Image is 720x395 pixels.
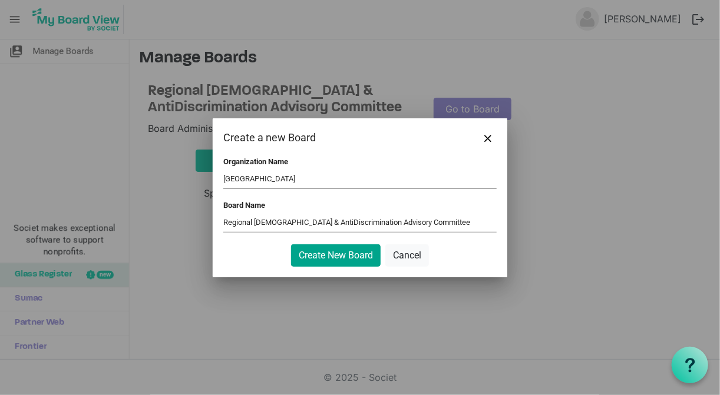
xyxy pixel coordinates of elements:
[385,244,429,267] button: Cancel
[479,129,497,147] button: Close
[223,129,442,147] div: Create a new Board
[223,157,288,166] label: Organization Name
[291,244,381,267] button: Create New Board
[223,201,265,210] label: Board Name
